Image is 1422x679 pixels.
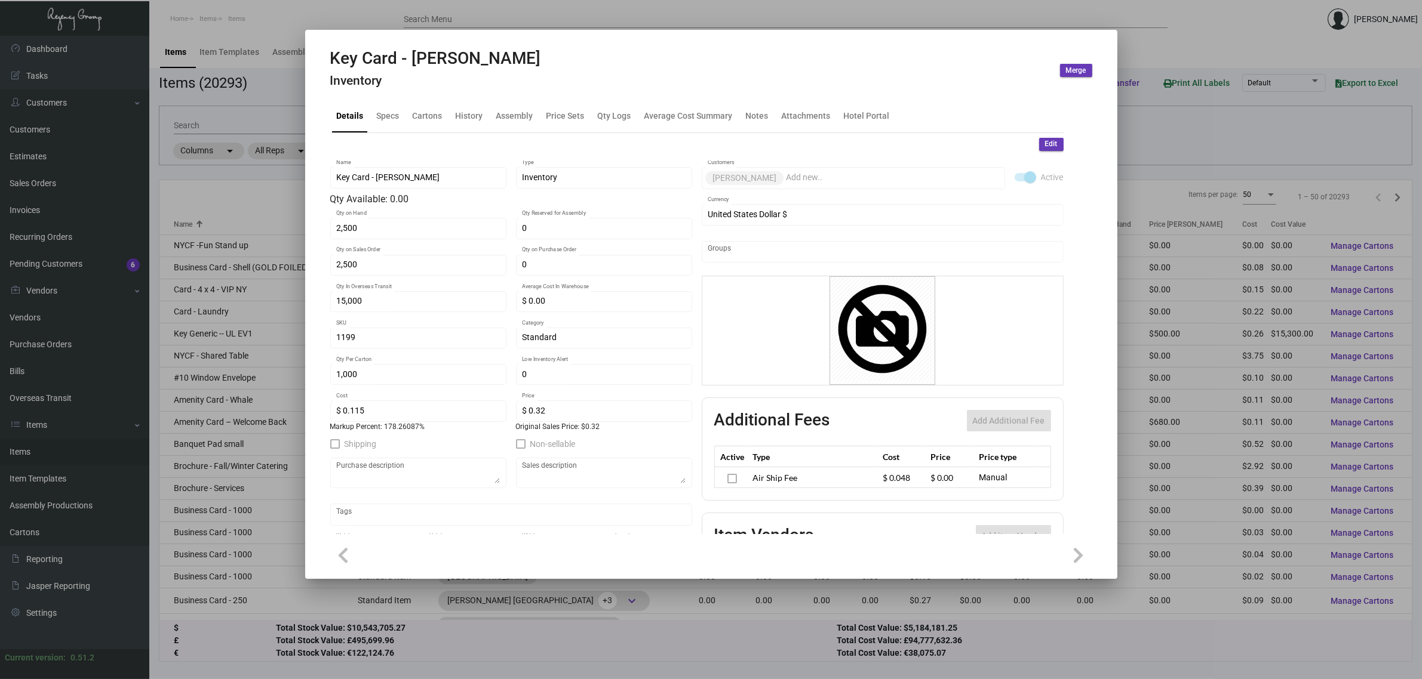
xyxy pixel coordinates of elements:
div: Hotel Portal [844,110,890,122]
div: Qty Logs [598,110,631,122]
span: Non-sellable [530,437,576,451]
h4: Inventory [330,73,541,88]
th: Cost [880,446,927,467]
h2: Additional Fees [714,410,830,431]
th: Type [750,446,880,467]
span: Add Additional Fee [973,416,1045,425]
div: Notes [746,110,769,122]
span: Manual [979,473,1007,482]
input: Add new.. [708,247,1057,257]
th: Price type [976,446,1037,467]
button: Add item Vendor [976,525,1051,547]
th: Price [928,446,976,467]
button: Edit [1039,138,1064,151]
mat-chip: [PERSON_NAME] [705,171,784,185]
div: Price Sets [546,110,585,122]
div: Current version: [5,652,66,664]
input: Add new.. [786,173,999,183]
div: 0.51.2 [70,652,94,664]
button: Merge [1060,64,1092,77]
span: Merge [1066,66,1086,76]
span: Active [1041,170,1064,184]
span: Shipping [345,437,377,451]
div: Average Cost Summary [644,110,733,122]
button: Add Additional Fee [967,410,1051,431]
div: Details [337,110,364,122]
span: Edit [1045,139,1058,149]
th: Active [714,446,750,467]
div: Qty Available: 0.00 [330,192,692,206]
div: Specs [377,110,400,122]
div: Assembly [496,110,533,122]
h2: Item Vendors [714,525,814,547]
div: Cartons [413,110,443,122]
div: History [456,110,483,122]
div: Attachments [782,110,831,122]
h2: Key Card - [PERSON_NAME] [330,48,541,69]
span: Add item Vendor [982,531,1045,541]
